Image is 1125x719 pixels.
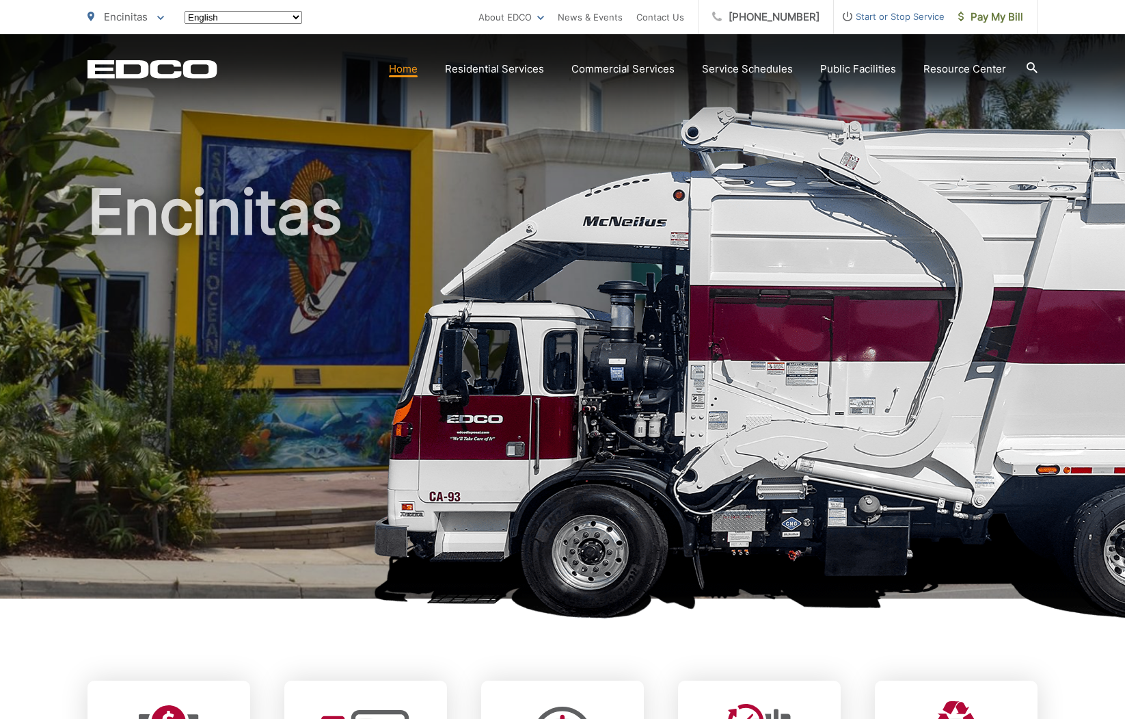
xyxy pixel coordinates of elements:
[923,61,1006,77] a: Resource Center
[87,60,217,79] a: EDCD logo. Return to the homepage.
[389,61,418,77] a: Home
[104,10,148,23] span: Encinitas
[958,9,1023,25] span: Pay My Bill
[558,9,623,25] a: News & Events
[702,61,793,77] a: Service Schedules
[571,61,675,77] a: Commercial Services
[87,178,1038,611] h1: Encinitas
[185,11,302,24] select: Select a language
[478,9,544,25] a: About EDCO
[445,61,544,77] a: Residential Services
[820,61,896,77] a: Public Facilities
[636,9,684,25] a: Contact Us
